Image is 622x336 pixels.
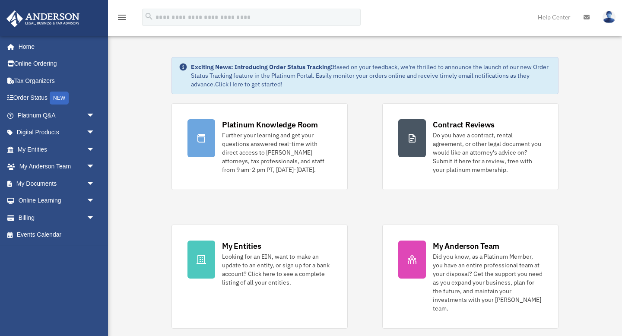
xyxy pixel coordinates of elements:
span: arrow_drop_down [86,175,104,193]
span: arrow_drop_down [86,141,104,158]
div: Do you have a contract, rental agreement, or other legal document you would like an attorney's ad... [433,131,543,174]
div: My Anderson Team [433,241,499,251]
a: Tax Organizers [6,72,108,89]
a: Digital Productsarrow_drop_down [6,124,108,141]
a: Online Ordering [6,55,108,73]
a: Online Learningarrow_drop_down [6,192,108,209]
span: arrow_drop_down [86,124,104,142]
img: User Pic [603,11,616,23]
a: Events Calendar [6,226,108,244]
a: Home [6,38,104,55]
a: My Anderson Teamarrow_drop_down [6,158,108,175]
div: Further your learning and get your questions answered real-time with direct access to [PERSON_NAM... [222,131,332,174]
a: Platinum Q&Aarrow_drop_down [6,107,108,124]
div: Did you know, as a Platinum Member, you have an entire professional team at your disposal? Get th... [433,252,543,313]
span: arrow_drop_down [86,107,104,124]
a: Order StatusNEW [6,89,108,107]
a: Contract Reviews Do you have a contract, rental agreement, or other legal document you would like... [382,103,559,190]
div: Platinum Knowledge Room [222,119,318,130]
strong: Exciting News: Introducing Order Status Tracking! [191,63,333,71]
a: menu [117,15,127,22]
a: My Documentsarrow_drop_down [6,175,108,192]
div: Contract Reviews [433,119,495,130]
div: Based on your feedback, we're thrilled to announce the launch of our new Order Status Tracking fe... [191,63,551,89]
span: arrow_drop_down [86,209,104,227]
div: My Entities [222,241,261,251]
a: My Entitiesarrow_drop_down [6,141,108,158]
span: arrow_drop_down [86,192,104,210]
i: menu [117,12,127,22]
div: NEW [50,92,69,105]
i: search [144,12,154,21]
img: Anderson Advisors Platinum Portal [4,10,82,27]
div: Looking for an EIN, want to make an update to an entity, or sign up for a bank account? Click her... [222,252,332,287]
a: Platinum Knowledge Room Further your learning and get your questions answered real-time with dire... [171,103,348,190]
a: My Anderson Team Did you know, as a Platinum Member, you have an entire professional team at your... [382,225,559,329]
a: Click Here to get started! [215,80,282,88]
a: My Entities Looking for an EIN, want to make an update to an entity, or sign up for a bank accoun... [171,225,348,329]
span: arrow_drop_down [86,158,104,176]
a: Billingarrow_drop_down [6,209,108,226]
